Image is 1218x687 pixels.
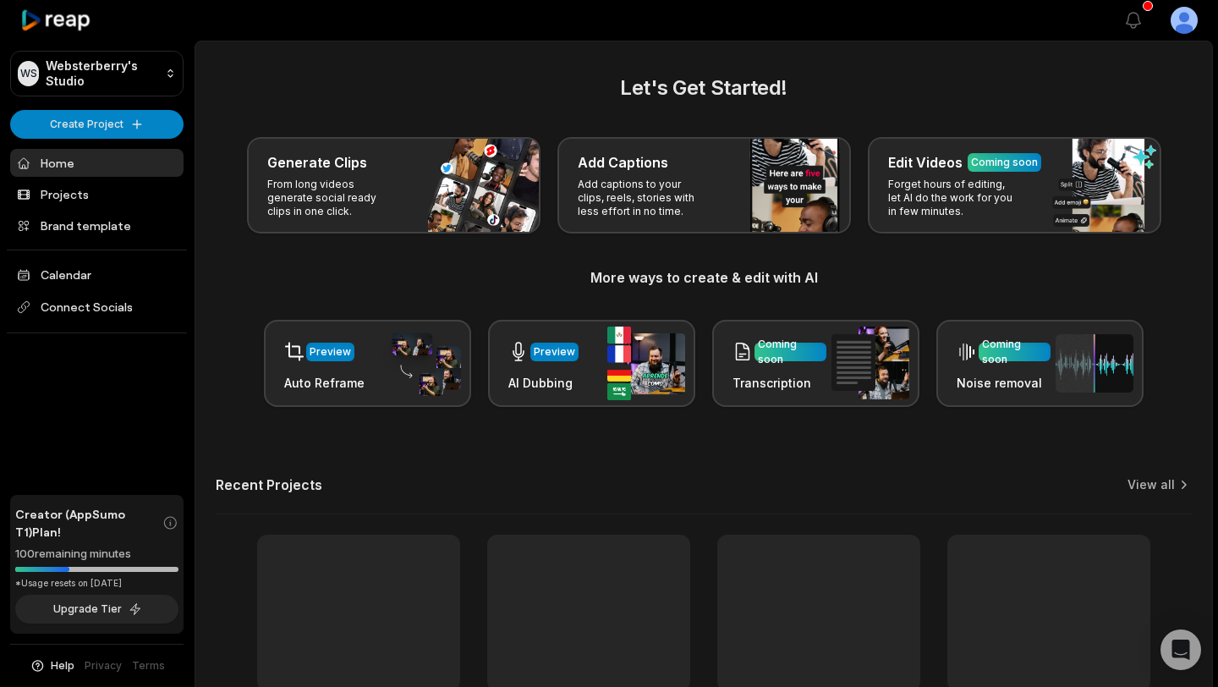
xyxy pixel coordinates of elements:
[383,331,461,397] img: auto_reframe.png
[578,178,709,218] p: Add captions to your clips, reels, stories with less effort in no time.
[10,180,184,208] a: Projects
[267,178,398,218] p: From long videos generate social ready clips in one click.
[10,261,184,289] a: Calendar
[310,344,351,360] div: Preview
[534,344,575,360] div: Preview
[15,505,162,541] span: Creator (AppSumo T1) Plan!
[957,374,1051,392] h3: Noise removal
[758,337,823,367] div: Coming soon
[508,374,579,392] h3: AI Dubbing
[85,658,122,673] a: Privacy
[51,658,74,673] span: Help
[888,178,1019,218] p: Forget hours of editing, let AI do the work for you in few minutes.
[18,61,39,86] div: WS
[267,152,367,173] h3: Generate Clips
[46,58,158,89] p: Websterberry's Studio
[10,212,184,239] a: Brand template
[216,73,1192,103] h2: Let's Get Started!
[1056,334,1133,393] img: noise_removal.png
[982,337,1047,367] div: Coming soon
[1160,629,1201,670] div: Open Intercom Messenger
[216,267,1192,288] h3: More ways to create & edit with AI
[15,595,178,624] button: Upgrade Tier
[10,149,184,177] a: Home
[10,292,184,322] span: Connect Socials
[132,658,165,673] a: Terms
[15,546,178,563] div: 100 remaining minutes
[10,110,184,139] button: Create Project
[831,327,909,399] img: transcription.png
[578,152,668,173] h3: Add Captions
[216,476,322,493] h2: Recent Projects
[15,577,178,590] div: *Usage resets on [DATE]
[1127,476,1175,493] a: View all
[888,152,963,173] h3: Edit Videos
[30,658,74,673] button: Help
[732,374,826,392] h3: Transcription
[607,327,685,400] img: ai_dubbing.png
[284,374,365,392] h3: Auto Reframe
[971,155,1038,170] div: Coming soon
